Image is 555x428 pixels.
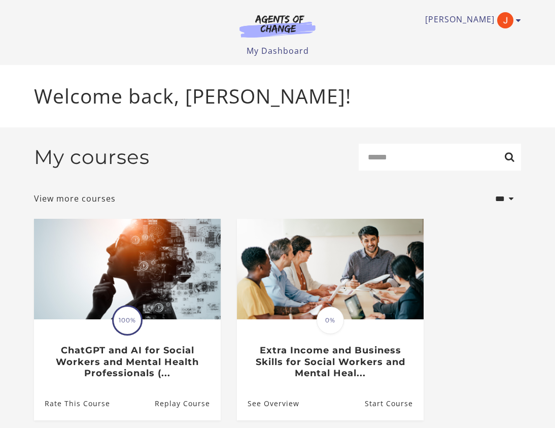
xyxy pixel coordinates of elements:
a: My Dashboard [247,45,309,56]
a: Extra Income and Business Skills for Social Workers and Mental Heal...: See Overview [237,387,299,420]
h3: ChatGPT and AI for Social Workers and Mental Health Professionals (... [45,345,210,379]
a: View more courses [34,192,116,205]
a: ChatGPT and AI for Social Workers and Mental Health Professionals (...: Resume Course [155,387,221,420]
span: 100% [114,307,141,334]
a: ChatGPT and AI for Social Workers and Mental Health Professionals (...: Rate This Course [34,387,110,420]
img: Agents of Change Logo [229,14,326,38]
span: 0% [317,307,344,334]
a: Extra Income and Business Skills for Social Workers and Mental Heal...: Resume Course [365,387,424,420]
p: Welcome back, [PERSON_NAME]! [34,81,521,111]
h3: Extra Income and Business Skills for Social Workers and Mental Heal... [248,345,412,379]
h2: My courses [34,145,150,169]
a: Toggle menu [425,12,516,28]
